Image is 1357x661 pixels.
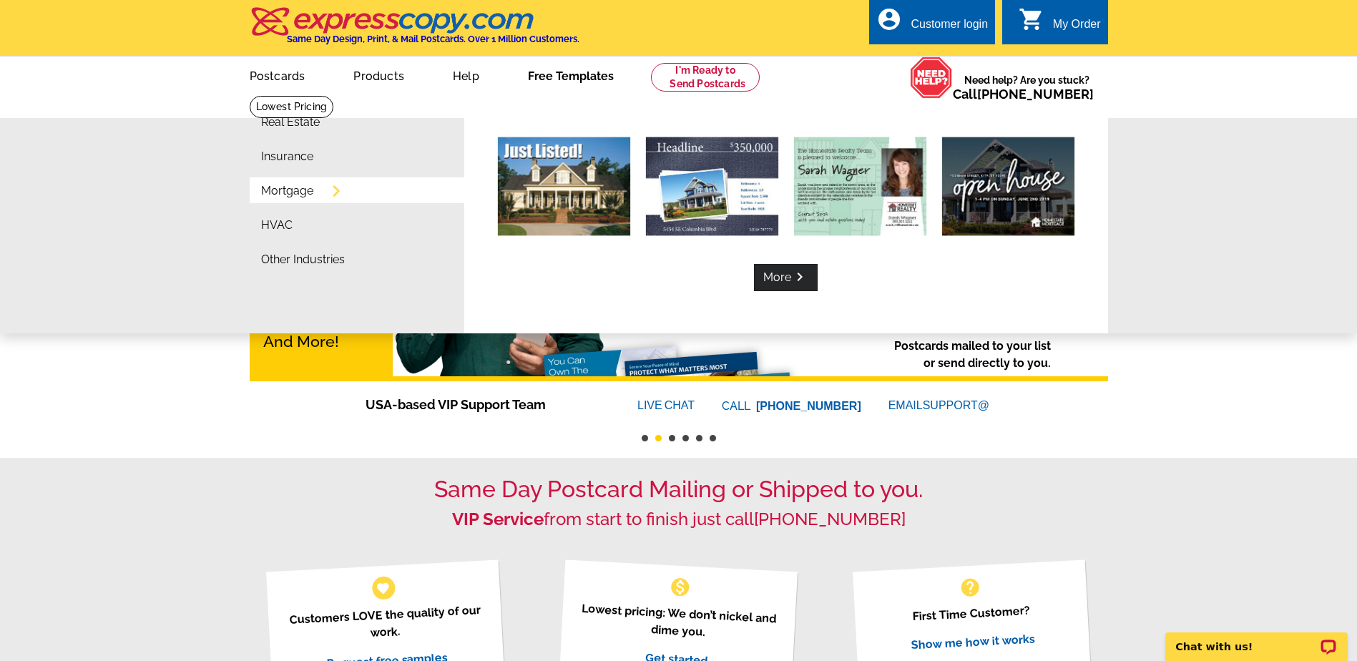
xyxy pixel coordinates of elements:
span: favorite [376,580,391,595]
font: LIVE [637,397,665,414]
a: account_circle Customer login [876,16,988,34]
p: Lowest pricing: We don’t nickel and dime you. [577,599,780,645]
a: [PHONE_NUMBER] [754,509,906,529]
span: monetization_on [669,576,692,599]
a: Postcards [227,58,328,92]
img: help [910,57,953,99]
a: Real Estate [261,117,320,128]
a: LIVECHAT [637,399,695,411]
span: USA-based VIP Support Team [366,395,594,414]
button: 4 of 6 [682,435,689,441]
span: Need help? Are you stuck? [953,73,1101,102]
a: Same Day Design, Print, & Mail Postcards. Over 1 Million Customers. [250,17,579,44]
font: SUPPORT@ [923,397,991,414]
a: [PHONE_NUMBER] [977,87,1094,102]
button: 5 of 6 [696,435,702,441]
i: account_circle [876,6,902,32]
i: shopping_cart [1019,6,1044,32]
button: 2 of 6 [655,435,662,441]
a: [PHONE_NUMBER] [756,400,861,412]
div: Customer login [911,18,988,38]
h4: Same Day Design, Print, & Mail Postcards. Over 1 Million Customers. [287,34,579,44]
span: help [959,576,981,599]
a: Other Industries [261,254,345,265]
img: Distressed homeowners [497,137,629,236]
a: Free Templates [505,58,637,92]
p: First Time Customer? [871,599,1072,627]
strong: VIP Service [452,509,544,529]
img: Seminars [941,137,1074,236]
font: CALL [722,398,753,415]
button: 1 of 6 [642,435,648,441]
p: Customers LOVE the quality of our work. [284,601,486,646]
a: Show me how it works [911,632,1035,652]
img: Lending [645,137,778,236]
a: Mortgage [261,185,313,197]
a: Insurance [261,151,313,162]
h2: from start to finish just call [250,509,1108,530]
button: 3 of 6 [669,435,675,441]
p: Postcards mailed to your list or send directly to you. [894,338,1051,372]
img: Refinance [793,137,926,236]
a: HVAC [261,220,293,231]
iframe: LiveChat chat widget [1156,616,1357,661]
button: 6 of 6 [710,435,716,441]
a: EMAILSUPPORT@ [888,399,991,411]
div: My Order [1053,18,1101,38]
h1: Same Day Postcard Mailing or Shipped to you. [250,476,1108,503]
span: Call [953,87,1094,102]
a: Products [330,58,427,92]
a: Help [430,58,502,92]
a: Morekeyboard_arrow_right [754,264,818,291]
a: shopping_cart My Order [1019,16,1101,34]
